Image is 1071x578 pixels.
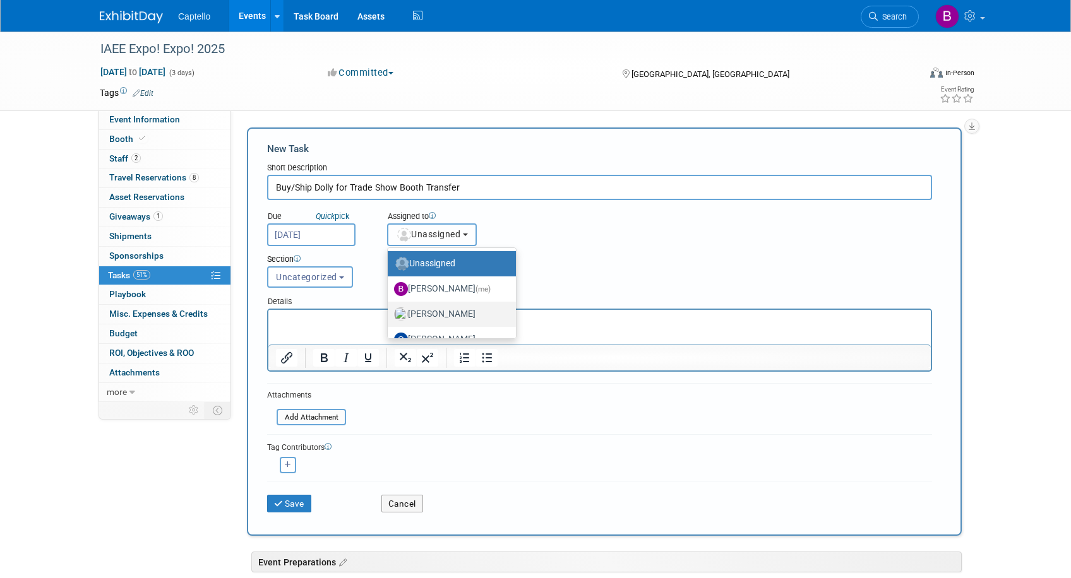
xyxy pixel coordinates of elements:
[267,223,356,246] input: Due Date
[387,223,477,246] button: Unassigned
[267,211,368,223] div: Due
[100,66,166,78] span: [DATE] [DATE]
[99,305,230,324] a: Misc. Expenses & Credits
[109,251,164,261] span: Sponsorships
[205,402,231,418] td: Toggle Event Tabs
[107,387,127,397] span: more
[313,349,335,367] button: Bold
[109,134,148,144] span: Booth
[267,266,353,288] button: Uncategorized
[99,227,230,246] a: Shipments
[268,310,931,345] iframe: Rich Text Area
[109,348,194,358] span: ROI, Objectives & ROO
[387,211,539,223] div: Assigned to
[178,11,210,21] span: Captello
[417,349,438,367] button: Superscript
[99,110,230,129] a: Event Information
[100,11,163,23] img: ExhibitDay
[336,555,347,568] a: Edit sections
[394,282,408,296] img: B.jpg
[323,66,398,80] button: Committed
[267,162,932,175] div: Short Description
[381,495,423,512] button: Cancel
[99,344,230,363] a: ROI, Objectives & ROO
[99,363,230,382] a: Attachments
[109,211,163,221] span: Giveaways
[109,328,138,338] span: Budget
[313,211,352,221] a: Quickpick
[267,440,932,453] div: Tag Contributors
[153,211,163,221] span: 1
[109,289,146,299] span: Playbook
[267,142,932,156] div: New Task
[394,254,503,274] label: Unassigned
[109,309,208,319] span: Misc. Expenses & Credits
[844,66,974,85] div: Event Format
[267,175,932,200] input: Name of task or a short description
[109,172,199,182] span: Travel Reservations
[476,349,498,367] button: Bullet list
[99,324,230,343] a: Budget
[394,304,503,324] label: [PERSON_NAME]
[930,68,943,78] img: Format-Inperson.png
[267,290,932,309] div: Details
[454,349,476,367] button: Numbered list
[99,208,230,227] a: Giveaways1
[940,86,974,93] div: Event Rating
[133,270,150,280] span: 51%
[109,114,180,124] span: Event Information
[183,402,205,418] td: Personalize Event Tab Strip
[139,135,145,142] i: Booth reservation complete
[109,367,160,377] span: Attachments
[396,229,460,239] span: Unassigned
[631,69,789,79] span: [GEOGRAPHIC_DATA], [GEOGRAPHIC_DATA]
[131,153,141,163] span: 2
[267,254,875,266] div: Section
[267,495,311,512] button: Save
[394,279,503,299] label: [PERSON_NAME]
[99,383,230,402] a: more
[878,12,907,21] span: Search
[99,188,230,207] a: Asset Reservations
[861,6,919,28] a: Search
[394,333,408,346] img: O.jpg
[357,349,379,367] button: Underline
[476,285,491,293] span: (me)
[935,4,959,28] img: Brad Froese
[251,551,962,572] div: Event Preparations
[335,349,357,367] button: Italic
[100,86,153,99] td: Tags
[99,285,230,304] a: Playbook
[945,68,974,78] div: In-Person
[109,153,141,163] span: Staff
[109,192,184,202] span: Asset Reservations
[395,257,409,271] img: Unassigned-User-Icon.png
[99,150,230,168] a: Staff2
[133,89,153,98] a: Edit
[99,130,230,149] a: Booth
[395,349,416,367] button: Subscript
[316,211,335,221] i: Quick
[168,69,194,77] span: (3 days)
[96,38,900,61] div: IAEE Expo! Expo! 2025
[394,329,503,350] label: [PERSON_NAME]
[99,266,230,285] a: Tasks51%
[99,168,230,187] a: Travel Reservations8
[99,247,230,266] a: Sponsorships
[108,270,150,280] span: Tasks
[276,272,337,282] span: Uncategorized
[127,67,139,77] span: to
[267,390,346,401] div: Attachments
[109,231,152,241] span: Shipments
[189,173,199,182] span: 8
[276,349,297,367] button: Insert/edit link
